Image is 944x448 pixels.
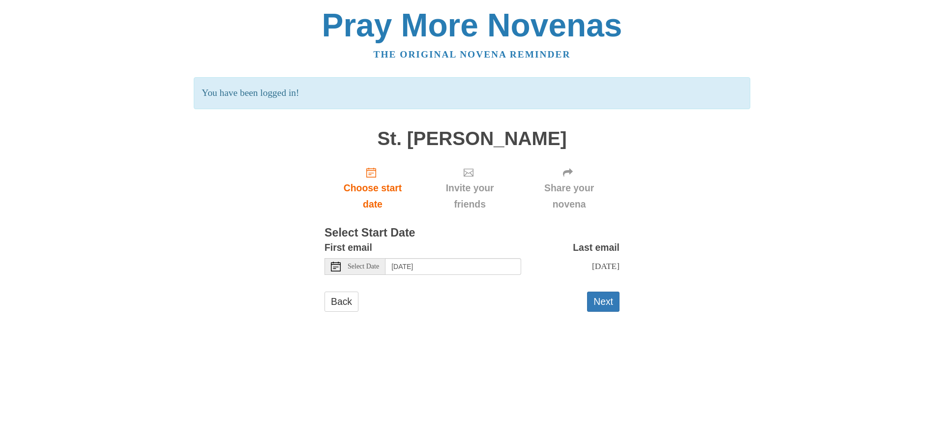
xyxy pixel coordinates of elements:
[324,239,372,256] label: First email
[431,180,509,212] span: Invite your friends
[324,159,421,217] a: Choose start date
[573,239,619,256] label: Last email
[322,7,622,43] a: Pray More Novenas
[529,180,610,212] span: Share your novena
[324,227,619,239] h3: Select Start Date
[587,292,619,312] button: Next
[334,180,411,212] span: Choose start date
[348,263,379,270] span: Select Date
[324,292,358,312] a: Back
[324,128,619,149] h1: St. [PERSON_NAME]
[519,159,619,217] div: Click "Next" to confirm your start date first.
[374,49,571,60] a: The original novena reminder
[592,261,619,271] span: [DATE]
[421,159,519,217] div: Click "Next" to confirm your start date first.
[194,77,750,109] p: You have been logged in!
